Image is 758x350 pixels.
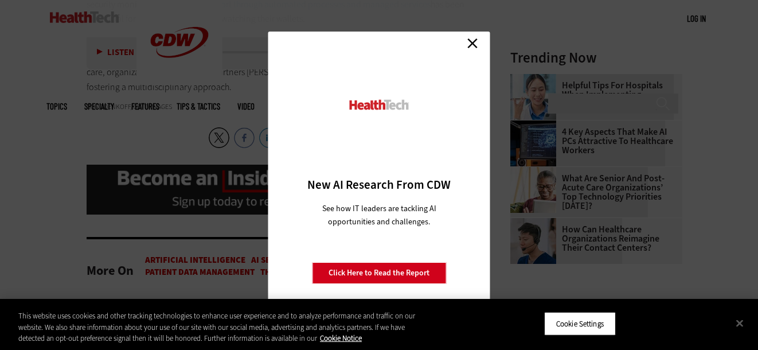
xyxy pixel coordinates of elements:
img: HealthTech_0.png [348,99,411,111]
button: Cookie Settings [544,312,616,336]
a: Close [464,34,481,52]
p: See how IT leaders are tackling AI opportunities and challenges. [308,202,450,228]
button: Close [727,310,752,336]
a: Click Here to Read the Report [312,262,446,284]
div: This website uses cookies and other tracking technologies to enhance user experience and to analy... [18,310,417,344]
h3: New AI Research From CDW [288,177,470,193]
a: More information about your privacy [320,333,362,343]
